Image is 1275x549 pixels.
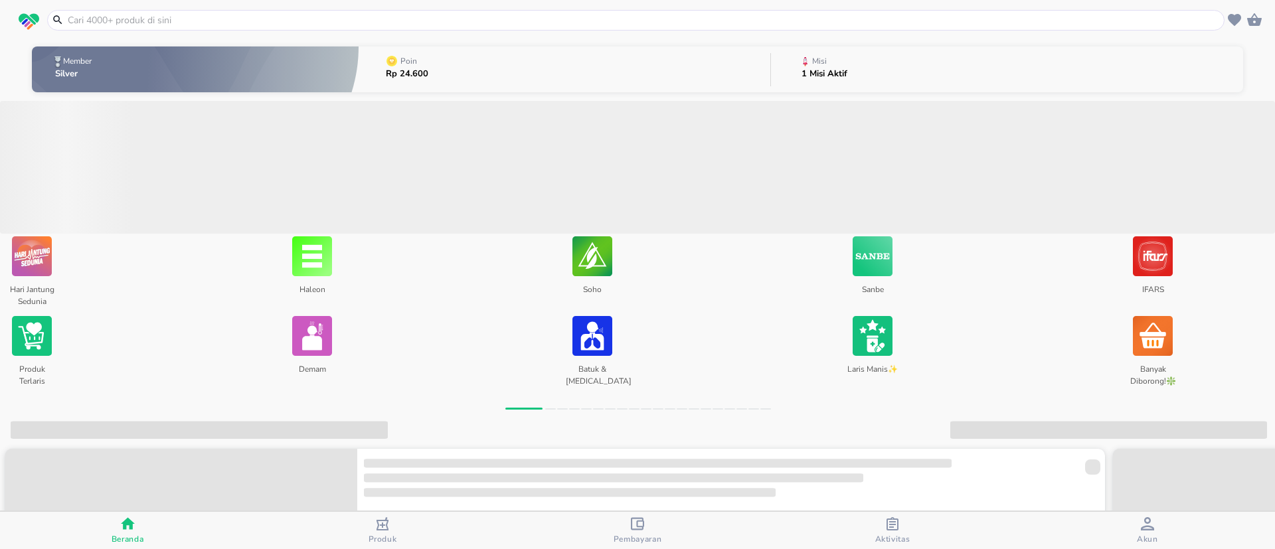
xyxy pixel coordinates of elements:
img: IFARS [1133,234,1173,279]
p: Member [63,57,92,65]
img: Soho [572,234,612,279]
input: Cari 4000+ produk di sini [66,13,1221,27]
p: Batuk & [MEDICAL_DATA] [566,358,618,385]
button: Produk [255,512,510,549]
p: Demam [286,358,338,385]
span: Produk [369,534,397,544]
img: Haleon [292,234,332,279]
p: Hari Jantung Sedunia [5,279,58,305]
img: Produk Terlaris [12,313,52,358]
button: Pembayaran [510,512,765,549]
img: Laris Manis✨ [853,313,892,358]
span: Aktivitas [875,534,910,544]
button: PoinRp 24.600 [359,43,770,96]
img: Batuk & Flu [572,313,612,358]
p: Haleon [286,279,338,305]
p: 1 Misi Aktif [802,70,847,78]
p: Laris Manis✨ [846,358,898,385]
span: Pembayaran [614,534,662,544]
img: Sanbe [853,234,892,279]
p: Silver [55,70,94,78]
img: Banyak Diborong!❇️ [1133,313,1173,358]
span: Beranda [112,534,144,544]
img: Hari Jantung Sedunia [12,234,52,279]
p: Banyak Diborong!❇️ [1126,358,1179,385]
button: MemberSilver [32,43,359,96]
p: Poin [400,57,417,65]
p: Produk Terlaris [5,358,58,385]
p: Sanbe [846,279,898,305]
button: Misi1 Misi Aktif [771,43,1243,96]
button: Aktivitas [765,512,1020,549]
button: Akun [1020,512,1275,549]
p: Rp 24.600 [386,70,428,78]
img: Demam [292,313,332,358]
p: Misi [812,57,827,65]
img: logo_swiperx_s.bd005f3b.svg [19,13,39,31]
p: Soho [566,279,618,305]
span: Akun [1137,534,1158,544]
p: IFARS [1126,279,1179,305]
